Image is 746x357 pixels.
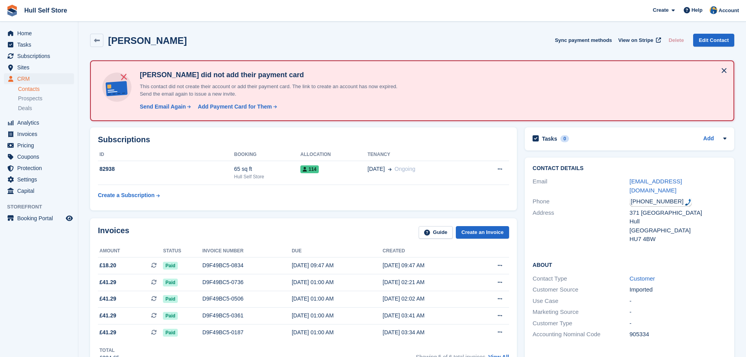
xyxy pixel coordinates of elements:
a: menu [4,213,74,224]
a: Guide [419,226,453,239]
div: Total [99,347,119,354]
a: Add Payment Card for Them [195,103,278,111]
div: [DATE] 01:00 AM [292,278,383,286]
img: Hull Self Store [710,6,717,14]
div: [DATE] 03:41 AM [383,312,473,320]
span: Tasks [17,39,64,50]
span: Paid [163,262,177,270]
div: [DATE] 01:00 AM [292,328,383,337]
span: £41.29 [99,312,116,320]
th: Booking [234,149,300,161]
a: menu [4,163,74,174]
div: 371 [GEOGRAPHIC_DATA] [630,208,726,217]
h2: Invoices [98,226,129,239]
div: [DATE] 09:47 AM [292,261,383,270]
div: [DATE] 02:21 AM [383,278,473,286]
h2: [PERSON_NAME] [108,35,187,46]
h2: Subscriptions [98,135,509,144]
a: menu [4,62,74,73]
th: Due [292,245,383,257]
div: D9F49BC5-0361 [202,312,292,320]
div: Use Case [533,297,629,306]
span: Home [17,28,64,39]
div: 0 [560,135,569,142]
img: hfpfyWBK5wQHBAGPgDf9c6qAYOxxMAAAAASUVORK5CYII= [685,199,691,206]
span: Booking Portal [17,213,64,224]
div: - [630,308,726,317]
span: Prospects [18,95,42,102]
span: CRM [17,73,64,84]
span: Account [719,7,739,14]
h2: Contact Details [533,165,726,172]
a: Create an Invoice [456,226,509,239]
div: 82938 [98,165,234,173]
span: 114 [300,165,319,173]
div: Imported [630,285,726,294]
span: Paid [163,279,177,286]
span: Subscriptions [17,51,64,62]
a: menu [4,73,74,84]
span: Storefront [7,203,78,211]
div: 905334 [630,330,726,339]
div: D9F49BC5-0187 [202,328,292,337]
div: - [630,297,726,306]
div: Address [533,208,629,244]
div: Customer Type [533,319,629,328]
div: [DATE] 09:47 AM [383,261,473,270]
th: Tenancy [368,149,473,161]
a: menu [4,28,74,39]
div: Email [533,177,629,195]
th: Amount [98,245,163,257]
a: menu [4,174,74,185]
span: Capital [17,185,64,196]
span: Pricing [17,140,64,151]
span: Paid [163,312,177,320]
span: Settings [17,174,64,185]
a: Contacts [18,85,74,93]
th: Status [163,245,202,257]
div: [DATE] 01:00 AM [292,295,383,303]
span: £41.29 [99,295,116,303]
div: Create a Subscription [98,191,155,199]
a: menu [4,151,74,162]
h2: About [533,261,726,268]
span: Create [653,6,668,14]
span: £18.20 [99,261,116,270]
p: This contact did not create their account or add their payment card. The link to create an accoun... [137,83,411,98]
div: HU7 4BW [630,235,726,244]
img: stora-icon-8386f47178a22dfd0bd8f6a31ec36ba5ce8667c1dd55bd0f319d3a0aa187defe.svg [6,5,18,16]
div: Customer Source [533,285,629,294]
span: [DATE] [368,165,385,173]
a: Preview store [65,214,74,223]
div: Accounting Nominal Code [533,330,629,339]
a: Deals [18,104,74,112]
a: Add [703,134,714,143]
a: [EMAIL_ADDRESS][DOMAIN_NAME] [630,178,682,194]
div: [GEOGRAPHIC_DATA] [630,226,726,235]
h2: Tasks [542,135,557,142]
div: Marketing Source [533,308,629,317]
a: menu [4,129,74,140]
div: [DATE] 01:00 AM [292,312,383,320]
span: Coupons [17,151,64,162]
a: menu [4,117,74,128]
div: Hull Self Store [234,173,300,180]
th: Invoice number [202,245,292,257]
span: Paid [163,295,177,303]
a: Hull Self Store [21,4,70,17]
div: Phone [533,197,629,206]
span: £41.29 [99,278,116,286]
a: menu [4,39,74,50]
span: View on Stripe [618,36,653,44]
span: Help [692,6,703,14]
h4: [PERSON_NAME] did not add their payment card [137,71,411,80]
th: Allocation [300,149,368,161]
button: Sync payment methods [555,34,612,47]
span: Invoices [17,129,64,140]
a: View on Stripe [615,34,663,47]
div: D9F49BC5-0736 [202,278,292,286]
a: Prospects [18,94,74,103]
span: Paid [163,329,177,337]
span: Deals [18,105,32,112]
a: Customer [630,275,655,282]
